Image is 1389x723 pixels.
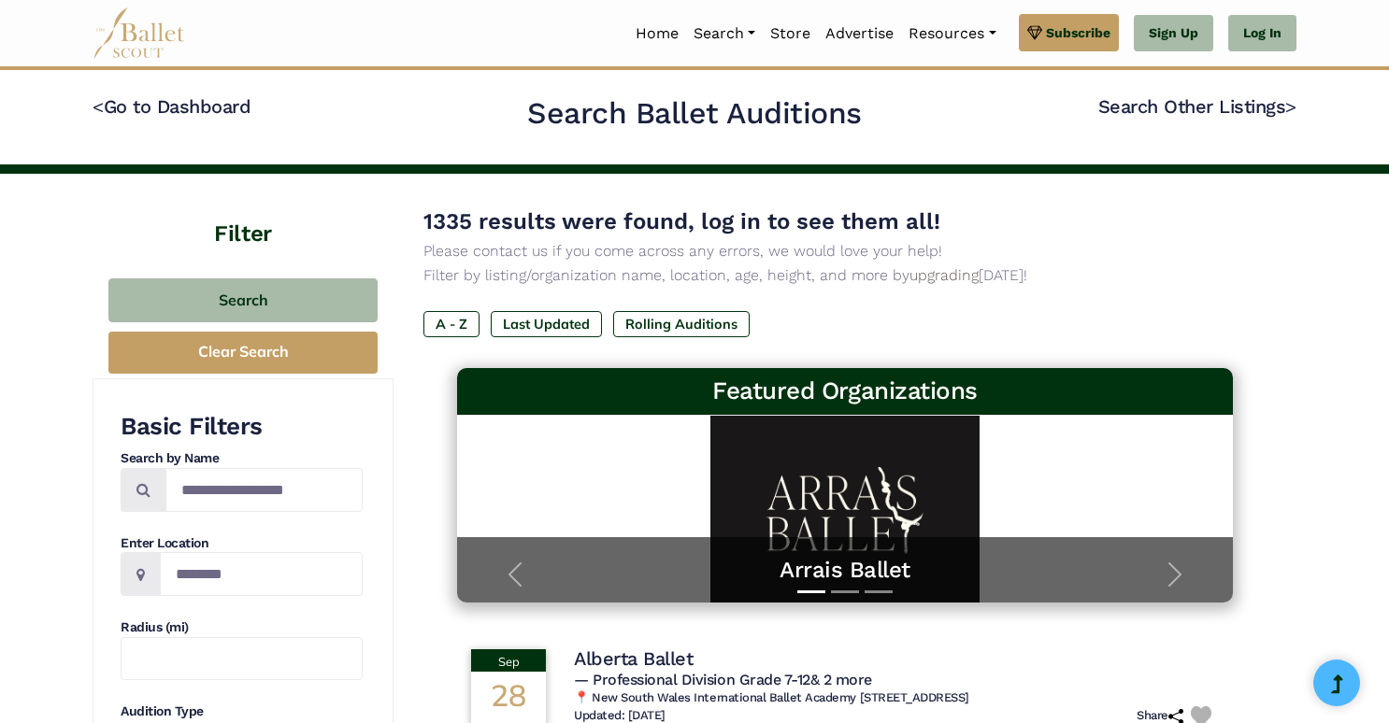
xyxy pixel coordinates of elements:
[574,690,1219,706] h6: 📍 New South Wales International Ballet Academy [STREET_ADDRESS]
[865,581,893,602] button: Slide 3
[423,239,1267,263] p: Please contact us if you come across any errors, we would love your help!
[613,311,750,337] label: Rolling Auditions
[472,376,1218,407] h3: Featured Organizations
[1027,22,1042,43] img: gem.svg
[423,311,480,337] label: A - Z
[763,14,818,53] a: Store
[1134,15,1213,52] a: Sign Up
[423,208,940,234] span: 1335 results were found, log in to see them all!
[810,671,872,688] a: & 2 more
[121,702,363,721] h4: Audition Type
[628,14,686,53] a: Home
[93,95,251,118] a: <Go to Dashboard
[686,14,763,53] a: Search
[527,94,862,134] h2: Search Ballet Auditions
[93,94,104,118] code: <
[1285,94,1296,118] code: >
[797,581,825,602] button: Slide 1
[121,449,363,468] h4: Search by Name
[831,581,859,602] button: Slide 2
[121,534,363,553] h4: Enter Location
[574,646,693,671] h4: Alberta Ballet
[909,266,979,284] a: upgrading
[121,411,363,443] h3: Basic Filters
[423,263,1267,288] p: Filter by listing/organization name, location, age, height, and more by [DATE]!
[160,552,363,596] input: Location
[471,649,546,672] div: Sep
[1046,22,1110,43] span: Subscribe
[491,311,602,337] label: Last Updated
[818,14,901,53] a: Advertise
[574,671,872,688] span: — Professional Division Grade 7-12
[108,332,378,374] button: Clear Search
[93,174,394,250] h4: Filter
[1228,15,1296,52] a: Log In
[1098,95,1296,118] a: Search Other Listings>
[165,468,363,512] input: Search by names...
[121,618,363,637] h4: Radius (mi)
[901,14,1003,53] a: Resources
[1019,14,1119,51] a: Subscribe
[476,556,1214,585] a: Arrais Ballet
[108,278,378,322] button: Search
